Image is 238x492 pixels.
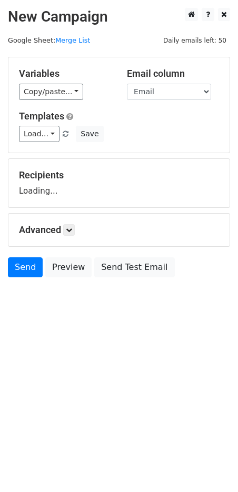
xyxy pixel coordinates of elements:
a: Load... [19,126,60,142]
h2: New Campaign [8,8,230,26]
h5: Email column [127,68,219,79]
a: Merge List [55,36,90,44]
h5: Recipients [19,169,219,181]
a: Send Test Email [94,257,174,277]
a: Templates [19,111,64,122]
h5: Advanced [19,224,219,236]
a: Send [8,257,43,277]
a: Copy/paste... [19,84,83,100]
div: Loading... [19,169,219,197]
button: Save [76,126,103,142]
small: Google Sheet: [8,36,90,44]
span: Daily emails left: 50 [160,35,230,46]
h5: Variables [19,68,111,79]
a: Daily emails left: 50 [160,36,230,44]
a: Preview [45,257,92,277]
